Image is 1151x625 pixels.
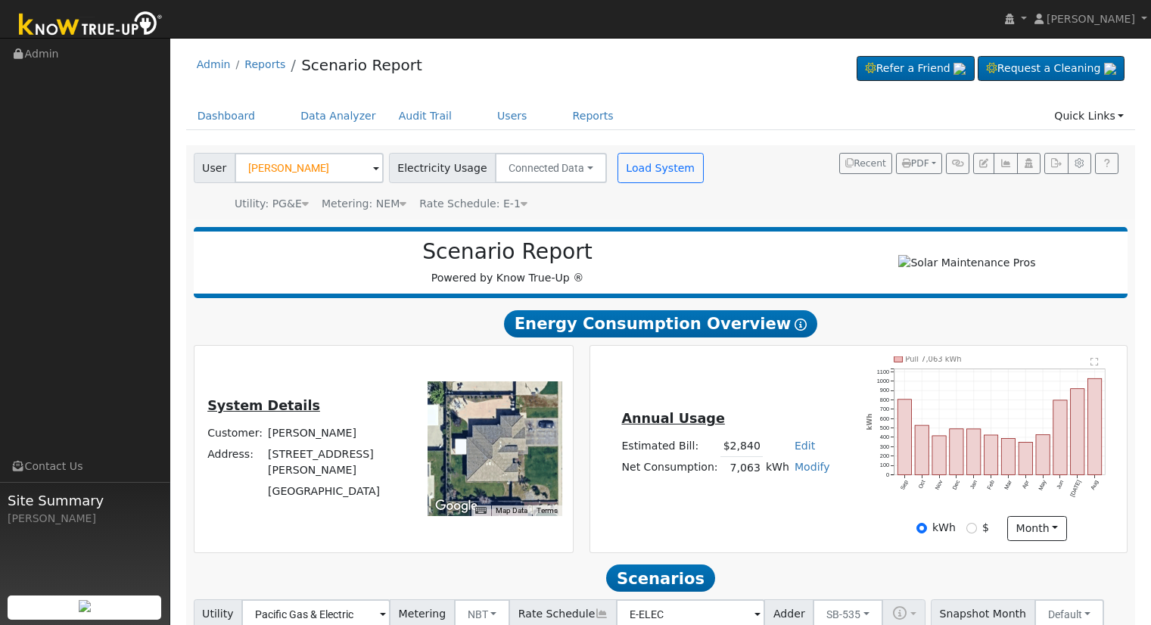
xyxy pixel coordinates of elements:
button: Settings [1068,153,1091,174]
rect: onclick="" [1088,378,1102,474]
img: Solar Maintenance Pros [898,255,1035,271]
button: Load System [617,153,704,183]
a: Help Link [1095,153,1118,174]
button: month [1007,516,1067,542]
a: Request a Cleaning [978,56,1125,82]
button: Recent [839,153,892,174]
text: May [1037,479,1048,492]
td: kWh [763,457,792,479]
button: Map Data [496,505,527,516]
img: Know True-Up [11,8,170,42]
u: System Details [207,398,320,413]
button: Login As [1017,153,1041,174]
rect: onclick="" [950,429,963,475]
text: 0 [886,471,889,478]
td: Estimated Bill: [619,435,720,457]
rect: onclick="" [1002,439,1016,475]
div: Utility: PG&E [235,196,309,212]
span: PDF [902,158,929,169]
a: Refer a Friend [857,56,975,82]
td: 7,063 [720,457,763,479]
span: [PERSON_NAME] [1047,13,1135,25]
td: [STREET_ADDRESS][PERSON_NAME] [266,443,407,480]
text: Pull 7,063 kWh [906,355,962,363]
a: Dashboard [186,102,267,130]
rect: onclick="" [1019,442,1032,474]
rect: onclick="" [915,425,929,474]
img: retrieve [1104,63,1116,75]
text: Mar [1003,479,1014,491]
a: Reports [562,102,625,130]
td: Customer: [205,422,266,443]
text: 900 [880,387,889,394]
td: Net Consumption: [619,457,720,479]
button: PDF [896,153,942,174]
text: [DATE] [1069,479,1083,498]
text: Jun [1055,479,1065,490]
input: $ [966,523,977,533]
a: Scenario Report [301,56,422,74]
a: Quick Links [1043,102,1135,130]
a: Reports [244,58,285,70]
text: 1100 [877,368,889,375]
a: Terms (opens in new tab) [537,506,558,515]
span: Electricity Usage [389,153,496,183]
a: Users [486,102,539,130]
td: [PERSON_NAME] [266,422,407,443]
text: 1000 [877,378,889,384]
text: Jan [969,479,978,490]
rect: onclick="" [1071,389,1084,475]
rect: onclick="" [967,429,981,475]
text: 200 [880,452,889,459]
label: $ [982,520,989,536]
rect: onclick="" [1036,435,1050,475]
text: Nov [934,479,944,491]
rect: onclick="" [1053,400,1067,475]
img: retrieve [953,63,966,75]
button: Generate Report Link [946,153,969,174]
text: 700 [880,406,889,412]
button: Multi-Series Graph [994,153,1017,174]
text:  [1090,357,1099,366]
span: User [194,153,235,183]
text: 600 [880,415,889,422]
text: 300 [880,443,889,450]
button: Connected Data [495,153,607,183]
span: Energy Consumption Overview [504,310,817,337]
span: Scenarios [606,564,714,592]
input: kWh [916,523,927,533]
h2: Scenario Report [209,239,806,265]
span: Alias: E1 [419,197,527,210]
input: Select a User [235,153,384,183]
button: Export Interval Data [1044,153,1068,174]
a: Edit [795,440,815,452]
text: 400 [880,434,889,440]
button: Keyboard shortcuts [475,505,486,516]
div: [PERSON_NAME] [8,511,162,527]
text: Oct [917,479,927,490]
text: 100 [880,462,889,468]
text: Feb [986,479,996,490]
i: Show Help [795,319,807,331]
rect: onclick="" [897,400,911,475]
text: Dec [951,479,962,491]
td: Address: [205,443,266,480]
label: kWh [932,520,956,536]
rect: onclick="" [932,436,946,475]
img: retrieve [79,600,91,612]
u: Annual Usage [621,411,724,426]
rect: onclick="" [985,435,998,475]
span: Site Summary [8,490,162,511]
a: Open this area in Google Maps (opens a new window) [431,496,481,516]
div: Powered by Know True-Up ® [201,239,814,286]
text: Sep [899,479,910,491]
a: Admin [197,58,231,70]
img: Google [431,496,481,516]
td: $2,840 [720,435,763,457]
div: Metering: NEM [322,196,406,212]
text: 500 [880,424,889,431]
a: Data Analyzer [289,102,387,130]
text: kWh [866,414,874,431]
a: Modify [795,461,830,473]
text: Apr [1021,479,1031,490]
